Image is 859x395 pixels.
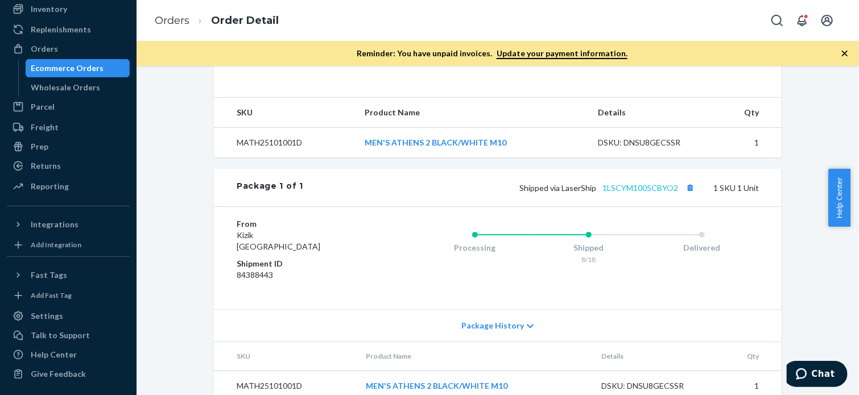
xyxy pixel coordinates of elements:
[31,349,77,360] div: Help Center
[791,9,813,32] button: Open notifications
[31,310,63,322] div: Settings
[237,180,303,195] div: Package 1 of 1
[7,118,130,136] a: Freight
[366,381,508,390] a: MEN'S ATHENS 2 BLACK/WHITE M10
[214,128,356,158] td: MATH25101001D
[7,266,130,284] button: Fast Tags
[357,342,593,371] th: Product Name
[31,181,69,192] div: Reporting
[237,218,373,230] dt: From
[713,128,782,158] td: 1
[497,48,627,59] a: Update your payment information.
[31,219,79,230] div: Integrations
[31,3,67,15] div: Inventory
[7,98,130,116] a: Parcel
[26,59,130,77] a: Ecommerce Orders
[7,307,130,325] a: Settings
[365,138,506,147] a: MEN'S ATHENS 2 BLACK/WHITE M10
[592,342,717,371] th: Details
[31,330,90,341] div: Talk to Support
[7,177,130,196] a: Reporting
[31,122,59,133] div: Freight
[601,380,708,392] div: DSKU: DNSU8GECSSR
[461,320,524,331] span: Package History
[31,269,67,281] div: Fast Tags
[7,40,130,58] a: Orders
[717,342,782,371] th: Qty
[31,43,58,55] div: Orders
[7,238,130,252] a: Add Integration
[766,9,788,32] button: Open Search Box
[7,365,130,383] button: Give Feedback
[683,180,697,195] button: Copy tracking number
[828,169,850,227] button: Help Center
[31,101,55,113] div: Parcel
[211,14,279,27] a: Order Detail
[214,98,356,128] th: SKU
[357,48,627,59] p: Reminder: You have unpaid invoices.
[303,180,759,195] div: 1 SKU 1 Unit
[31,368,86,380] div: Give Feedback
[7,138,130,156] a: Prep
[7,157,130,175] a: Returns
[237,230,320,251] span: Kizik [GEOGRAPHIC_DATA]
[31,82,101,93] div: Wholesale Orders
[713,98,782,128] th: Qty
[31,141,48,152] div: Prep
[31,63,104,74] div: Ecommerce Orders
[31,160,61,172] div: Returns
[237,258,373,269] dt: Shipment ID
[7,20,130,39] a: Replenishments
[237,269,373,281] dd: 84388443
[418,242,532,253] div: Processing
[787,361,848,389] iframe: Opens a widget where you can chat to one of our agents
[155,14,189,27] a: Orders
[598,137,705,148] div: DSKU: DNSU8GECSSR
[589,98,714,128] th: Details
[31,24,91,35] div: Replenishments
[602,183,678,193] a: 1LSCYM1005CBYO2
[816,9,839,32] button: Open account menu
[214,342,357,371] th: SKU
[532,242,646,253] div: Shipped
[7,346,130,364] a: Help Center
[645,242,759,253] div: Delivered
[31,290,72,300] div: Add Fast Tag
[532,255,646,264] div: 8/18
[26,78,130,97] a: Wholesale Orders
[7,289,130,302] a: Add Fast Tag
[31,240,81,250] div: Add Integration
[146,4,288,38] ol: breadcrumbs
[7,326,130,344] button: Talk to Support
[7,215,130,234] button: Integrations
[356,98,589,128] th: Product Name
[519,183,697,193] span: Shipped via LaserShip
